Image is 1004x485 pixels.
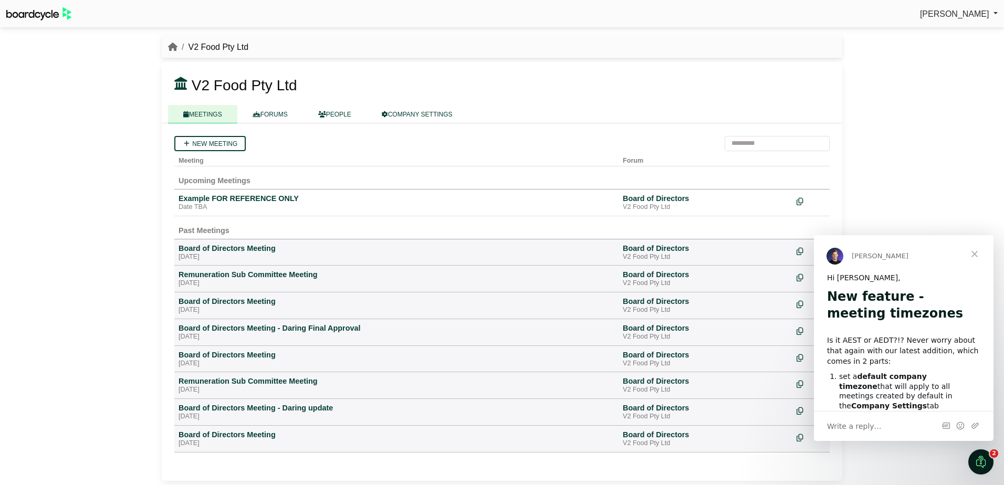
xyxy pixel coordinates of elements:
[990,449,998,458] span: 2
[797,376,825,391] div: Make a copy
[623,194,788,203] div: Board of Directors
[623,306,788,314] div: V2 Food Pty Ltd
[623,270,788,279] div: Board of Directors
[797,194,825,208] div: Make a copy
[623,270,788,288] a: Board of Directors V2 Food Pty Ltd
[920,9,989,18] span: [PERSON_NAME]
[179,439,614,448] div: [DATE]
[623,413,788,421] div: V2 Food Pty Ltd
[179,430,614,448] a: Board of Directors Meeting [DATE]
[192,77,297,93] span: V2 Food Pty Ltd
[623,430,788,439] div: Board of Directors
[179,270,614,288] a: Remuneration Sub Committee Meeting [DATE]
[179,350,614,360] div: Board of Directors Meeting
[179,194,614,203] div: Example FOR REFERENCE ONLY
[623,386,788,394] div: V2 Food Pty Ltd
[179,244,614,253] div: Board of Directors Meeting
[623,203,788,212] div: V2 Food Pty Ltd
[623,350,788,368] a: Board of Directors V2 Food Pty Ltd
[179,323,614,333] div: Board of Directors Meeting - Daring Final Approval
[179,413,614,421] div: [DATE]
[797,430,825,444] div: Make a copy
[179,403,614,413] div: Board of Directors Meeting - Daring update
[797,350,825,364] div: Make a copy
[623,244,788,253] div: Board of Directors
[179,376,614,394] a: Remuneration Sub Committee Meeting [DATE]
[797,297,825,311] div: Make a copy
[174,151,619,166] th: Meeting
[179,270,614,279] div: Remuneration Sub Committee Meeting
[179,253,614,261] div: [DATE]
[814,235,993,441] iframe: Intercom live chat message
[623,323,788,341] a: Board of Directors V2 Food Pty Ltd
[623,439,788,448] div: V2 Food Pty Ltd
[623,376,788,386] div: Board of Directors
[623,244,788,261] a: Board of Directors V2 Food Pty Ltd
[623,376,788,394] a: Board of Directors V2 Food Pty Ltd
[623,403,788,421] a: Board of Directors V2 Food Pty Ltd
[179,386,614,394] div: [DATE]
[623,430,788,448] a: Board of Directors V2 Food Pty Ltd
[6,7,71,20] img: BoardcycleBlackGreen-aaafeed430059cb809a45853b8cf6d952af9d84e6e89e1f1685b34bfd5cb7d64.svg
[174,216,830,239] td: Past Meetings
[623,323,788,333] div: Board of Directors
[179,430,614,439] div: Board of Directors Meeting
[179,279,614,288] div: [DATE]
[623,194,788,212] a: Board of Directors V2 Food Pty Ltd
[623,360,788,368] div: V2 Food Pty Ltd
[623,333,788,341] div: V2 Food Pty Ltd
[168,105,237,123] a: MEETINGS
[179,203,614,212] div: Date TBA
[179,323,614,341] a: Board of Directors Meeting - Daring Final Approval [DATE]
[797,244,825,258] div: Make a copy
[179,194,614,212] a: Example FOR REFERENCE ONLY Date TBA
[179,297,614,306] div: Board of Directors Meeting
[623,403,788,413] div: Board of Directors
[174,136,246,151] a: New meeting
[177,40,248,54] li: V2 Food Pty Ltd
[623,350,788,360] div: Board of Directors
[797,323,825,338] div: Make a copy
[179,360,614,368] div: [DATE]
[179,403,614,421] a: Board of Directors Meeting - Daring update [DATE]
[797,270,825,284] div: Make a copy
[623,297,788,306] div: Board of Directors
[623,279,788,288] div: V2 Food Pty Ltd
[797,403,825,417] div: Make a copy
[179,306,614,314] div: [DATE]
[623,253,788,261] div: V2 Food Pty Ltd
[174,166,830,189] td: Upcoming Meetings
[920,7,998,21] a: [PERSON_NAME]
[623,297,788,314] a: Board of Directors V2 Food Pty Ltd
[179,376,614,386] div: Remuneration Sub Committee Meeting
[303,105,367,123] a: PEOPLE
[237,105,303,123] a: FORUMS
[179,333,614,341] div: [DATE]
[179,297,614,314] a: Board of Directors Meeting [DATE]
[179,350,614,368] a: Board of Directors Meeting [DATE]
[619,151,792,166] th: Forum
[367,105,468,123] a: COMPANY SETTINGS
[179,244,614,261] a: Board of Directors Meeting [DATE]
[168,40,248,54] nav: breadcrumb
[968,449,993,475] iframe: Intercom live chat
